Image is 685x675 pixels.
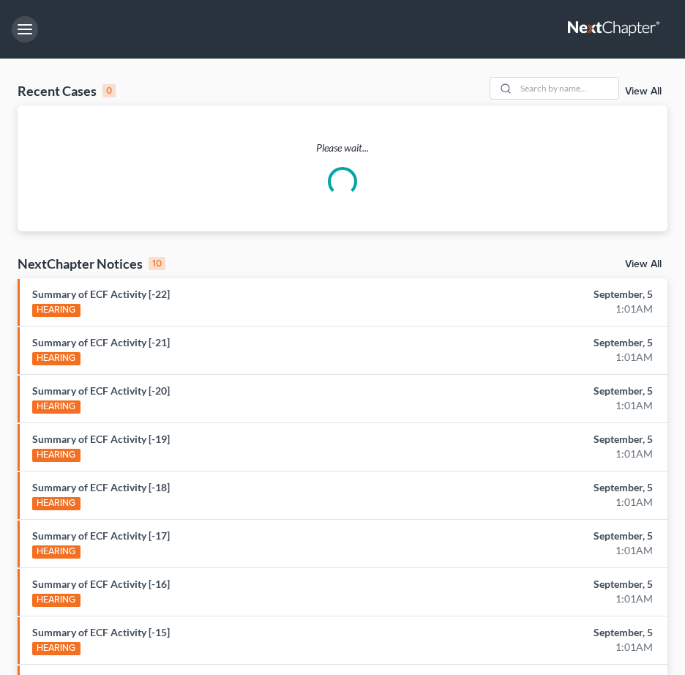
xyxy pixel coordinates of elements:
a: Summary of ECF Activity [-22] [32,288,170,300]
a: Summary of ECF Activity [-16] [32,578,170,590]
div: 1:01AM [456,302,653,316]
input: Search by name... [516,78,618,99]
div: Recent Cases [18,82,116,100]
div: HEARING [32,642,81,655]
div: 1:01AM [456,350,653,365]
div: HEARING [32,545,81,559]
a: Summary of ECF Activity [-21] [32,336,170,348]
div: HEARING [32,400,81,414]
div: September, 5 [456,480,653,495]
a: Summary of ECF Activity [-18] [32,481,170,493]
div: September, 5 [456,335,653,350]
div: September, 5 [456,432,653,447]
div: HEARING [32,304,81,317]
a: Summary of ECF Activity [-17] [32,529,170,542]
a: Summary of ECF Activity [-15] [32,626,170,638]
div: September, 5 [456,529,653,543]
div: HEARING [32,497,81,510]
a: Summary of ECF Activity [-20] [32,384,170,397]
p: Please wait... [18,141,667,155]
div: 1:01AM [456,447,653,461]
div: 1:01AM [456,398,653,413]
div: HEARING [32,594,81,607]
div: September, 5 [456,577,653,592]
div: NextChapter Notices [18,255,165,272]
div: 10 [149,257,165,270]
div: 1:01AM [456,640,653,655]
div: 1:01AM [456,543,653,558]
div: September, 5 [456,287,653,302]
a: View All [625,86,662,97]
div: HEARING [32,352,81,365]
div: September, 5 [456,384,653,398]
div: September, 5 [456,625,653,640]
a: Summary of ECF Activity [-19] [32,433,170,445]
div: 1:01AM [456,495,653,510]
div: 0 [102,84,116,97]
div: HEARING [32,449,81,462]
a: View All [625,259,662,269]
div: 1:01AM [456,592,653,606]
